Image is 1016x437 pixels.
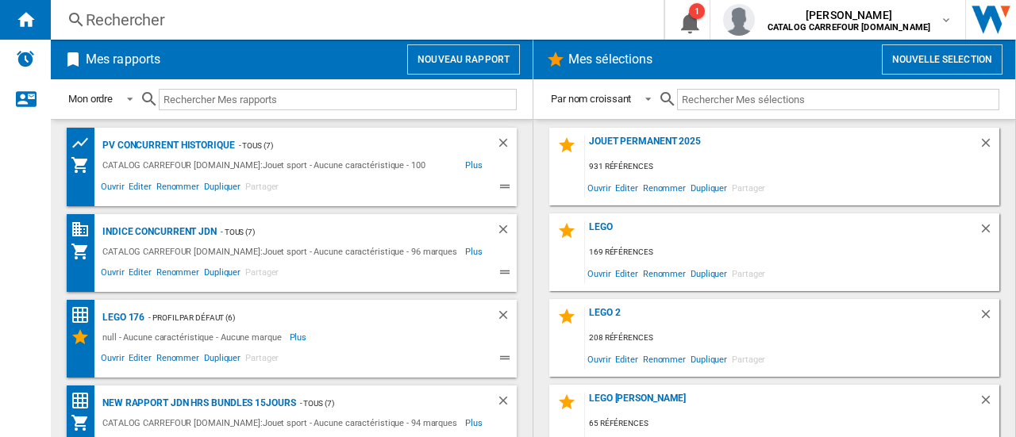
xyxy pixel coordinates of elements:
div: CATALOG CARREFOUR [DOMAIN_NAME]:Jouet sport - Aucune caractéristique - 96 marques [98,242,465,261]
span: Editer [613,177,640,198]
input: Rechercher Mes rapports [159,89,517,110]
span: [PERSON_NAME] [768,7,930,23]
span: Partager [729,177,768,198]
div: Supprimer [496,222,517,242]
span: Plus [465,155,485,175]
span: Ouvrir [585,177,613,198]
span: Renommer [154,179,202,198]
div: Supprimer [496,393,517,413]
span: Partager [729,263,768,284]
span: Plus [465,413,485,432]
span: Dupliquer [688,177,729,198]
h2: Mes sélections [565,44,656,75]
span: Partager [729,348,768,370]
div: 169 références [585,243,999,263]
div: INDICE CONCURRENT JDN [98,222,217,242]
span: Ouvrir [585,263,613,284]
div: CATALOG CARREFOUR [DOMAIN_NAME]:Jouet sport - Aucune caractéristique - 94 marques [98,413,465,432]
span: Partager [243,179,281,198]
span: Editer [613,348,640,370]
div: - TOUS (7) [235,136,464,155]
div: Mon ordre [68,93,113,105]
button: Nouveau rapport [407,44,520,75]
span: Dupliquer [202,265,243,284]
div: LEGO 176 [98,308,144,328]
div: 65 références [585,414,999,434]
span: Renommer [154,265,202,284]
div: Supprimer [979,393,999,414]
div: CATALOG CARREFOUR [DOMAIN_NAME]:Jouet sport - Aucune caractéristique - 100 marques [98,155,465,175]
div: 208 références [585,328,999,348]
div: Base 100 [71,220,98,240]
div: Lego [585,221,979,243]
div: PV concurrent historique [98,136,235,155]
span: Dupliquer [202,351,243,370]
div: Supprimer [979,307,999,328]
div: 1 [689,3,705,19]
span: Dupliquer [688,263,729,284]
span: Ouvrir [98,265,126,284]
div: - TOUS (7) [296,393,464,413]
span: Plus [290,328,310,347]
span: Editer [613,263,640,284]
div: - TOUS (7) [217,222,464,242]
span: Renommer [641,177,688,198]
span: Ouvrir [98,351,126,370]
div: Mon assortiment [71,155,98,175]
button: Nouvelle selection [882,44,1003,75]
div: null - Aucune caractéristique - Aucune marque [98,328,290,347]
div: Tableau des prix des produits [71,133,98,153]
div: Supprimer [496,308,517,328]
span: Renommer [641,348,688,370]
div: Supprimer [979,136,999,157]
img: profile.jpg [723,4,755,36]
span: Renommer [154,351,202,370]
img: alerts-logo.svg [16,49,35,68]
span: Renommer [641,263,688,284]
div: Matrice des prix [71,391,98,411]
div: LEGO 2 [585,307,979,328]
span: Ouvrir [98,179,126,198]
div: Supprimer [979,221,999,243]
div: Mon assortiment [71,242,98,261]
h2: Mes rapports [83,44,164,75]
span: Partager [243,265,281,284]
span: Editer [126,265,153,284]
div: LEGO [PERSON_NAME] [585,393,979,414]
div: Mon assortiment [71,413,98,432]
div: 931 références [585,157,999,177]
span: Dupliquer [688,348,729,370]
div: Jouet Permanent 2025 [585,136,979,157]
div: Supprimer [496,136,517,155]
span: Editer [126,179,153,198]
span: Partager [243,351,281,370]
div: Par nom croissant [551,93,631,105]
b: CATALOG CARREFOUR [DOMAIN_NAME] [768,22,930,33]
div: Mes Sélections [71,328,98,347]
div: Rechercher [86,9,622,31]
span: Dupliquer [202,179,243,198]
input: Rechercher Mes sélections [677,89,999,110]
div: Matrice des prix [71,305,98,325]
span: Editer [126,351,153,370]
div: - Profil par défaut (6) [144,308,464,328]
span: Ouvrir [585,348,613,370]
div: New rapport JDN hRS BUNDLES 15jOURS [98,393,296,413]
span: Plus [465,242,485,261]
